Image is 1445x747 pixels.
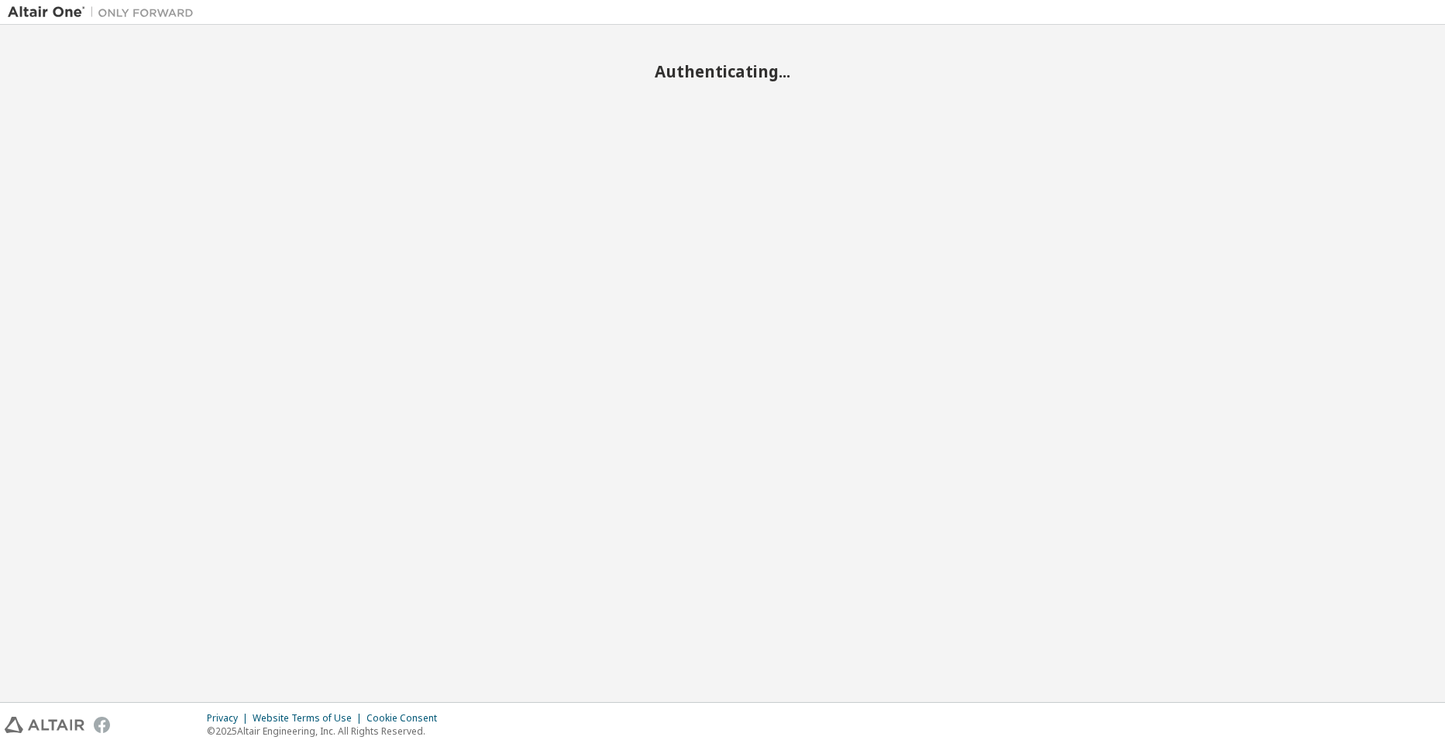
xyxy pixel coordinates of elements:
[207,725,446,738] p: © 2025 Altair Engineering, Inc. All Rights Reserved.
[5,717,84,733] img: altair_logo.svg
[94,717,110,733] img: facebook.svg
[207,712,253,725] div: Privacy
[8,5,201,20] img: Altair One
[253,712,366,725] div: Website Terms of Use
[8,61,1437,81] h2: Authenticating...
[366,712,446,725] div: Cookie Consent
